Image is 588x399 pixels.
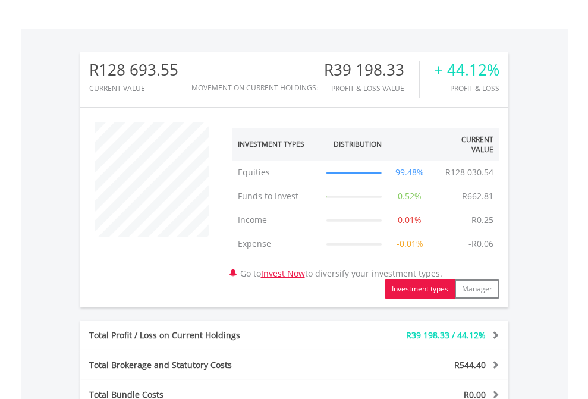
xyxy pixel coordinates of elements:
[434,84,499,92] div: Profit & Loss
[434,61,499,78] div: + 44.12%
[223,117,508,299] div: Go to to diversify your investment types.
[385,279,455,299] button: Investment types
[334,139,382,149] div: Distribution
[439,161,499,184] td: R128 030.54
[324,61,419,78] div: R39 198.33
[406,329,486,341] span: R39 198.33 / 44.12%
[455,279,499,299] button: Manager
[80,359,330,371] div: Total Brokerage and Statutory Costs
[232,161,321,184] td: Equities
[454,359,486,370] span: R544.40
[388,184,432,208] td: 0.52%
[89,84,178,92] div: CURRENT VALUE
[89,61,178,78] div: R128 693.55
[432,128,499,161] th: Current Value
[388,208,432,232] td: 0.01%
[232,232,321,256] td: Expense
[388,161,432,184] td: 99.48%
[80,329,330,341] div: Total Profit / Loss on Current Holdings
[324,84,419,92] div: Profit & Loss Value
[388,232,432,256] td: -0.01%
[456,184,499,208] td: R662.81
[232,184,321,208] td: Funds to Invest
[232,208,321,232] td: Income
[191,84,318,92] div: Movement on Current Holdings:
[232,128,321,161] th: Investment Types
[466,208,499,232] td: R0.25
[261,268,305,279] a: Invest Now
[463,232,499,256] td: -R0.06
